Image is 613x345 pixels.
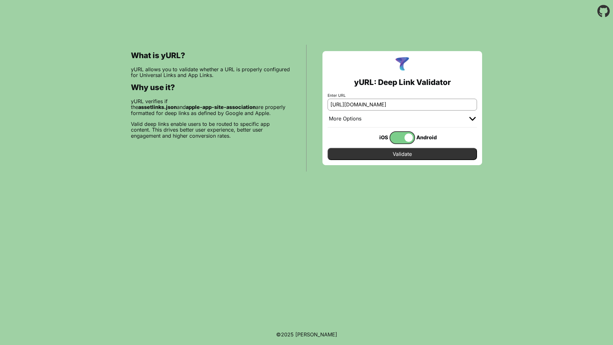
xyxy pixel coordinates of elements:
[329,116,361,122] div: More Options
[328,93,477,98] label: Enter URL
[354,78,451,87] h2: yURL: Deep Link Validator
[131,121,290,139] p: Valid deep links enable users to be routed to specific app content. This drives better user exper...
[328,148,477,160] input: Validate
[469,117,476,121] img: chevron
[295,331,337,338] a: Michael Ibragimchayev's Personal Site
[131,51,290,60] h2: What is yURL?
[281,331,294,338] span: 2025
[394,56,411,73] img: yURL Logo
[364,133,390,142] div: iOS
[415,133,441,142] div: Android
[131,98,290,116] p: yURL verifies if the and are properly formatted for deep links as defined by Google and Apple.
[186,104,256,110] b: apple-app-site-association
[276,324,337,345] footer: ©
[328,99,477,110] input: e.g. https://app.chayev.com/xyx
[131,66,290,78] p: yURL allows you to validate whether a URL is properly configured for Universal Links and App Links.
[138,104,177,110] b: assetlinks.json
[131,83,290,92] h2: Why use it?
